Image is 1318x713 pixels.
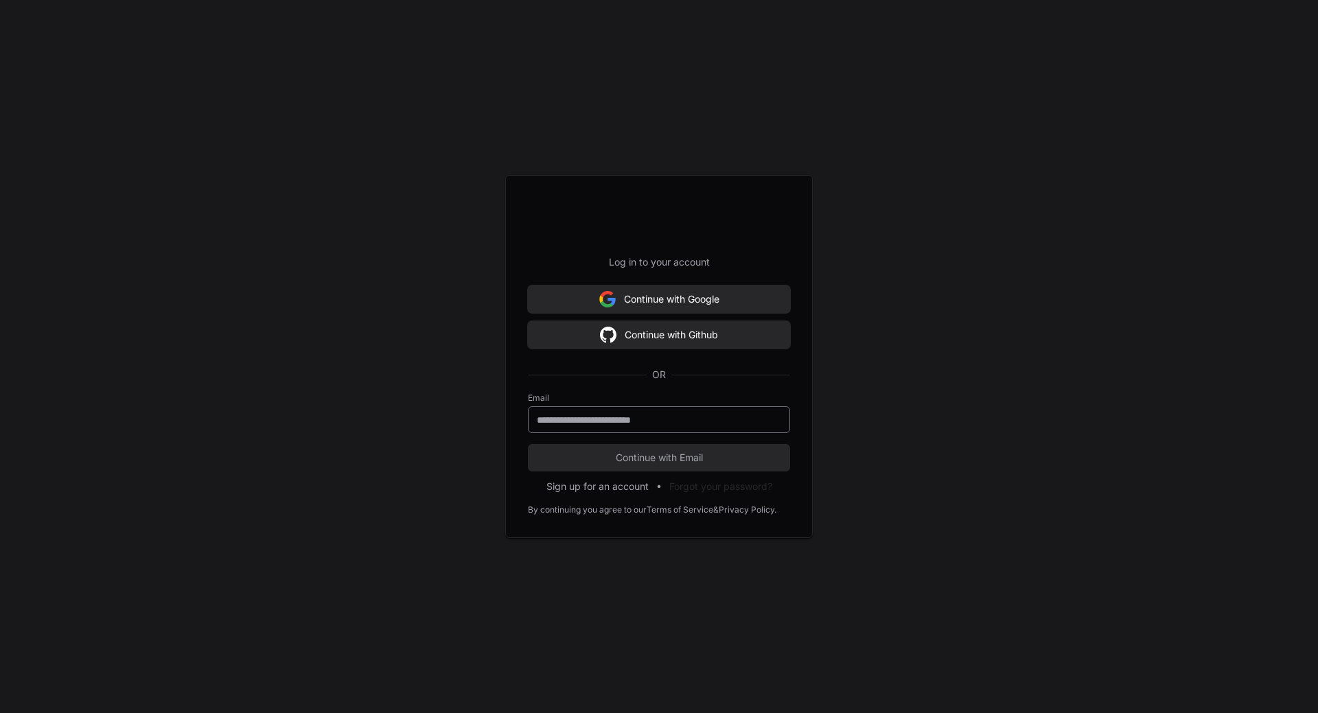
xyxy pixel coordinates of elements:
[713,504,719,515] div: &
[528,285,790,313] button: Continue with Google
[528,444,790,471] button: Continue with Email
[528,393,790,404] label: Email
[528,451,790,465] span: Continue with Email
[600,321,616,349] img: Sign in with google
[669,480,772,493] button: Forgot your password?
[546,480,649,493] button: Sign up for an account
[647,504,713,515] a: Terms of Service
[528,255,790,269] p: Log in to your account
[528,321,790,349] button: Continue with Github
[528,504,647,515] div: By continuing you agree to our
[719,504,776,515] a: Privacy Policy.
[599,285,616,313] img: Sign in with google
[647,368,671,382] span: OR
